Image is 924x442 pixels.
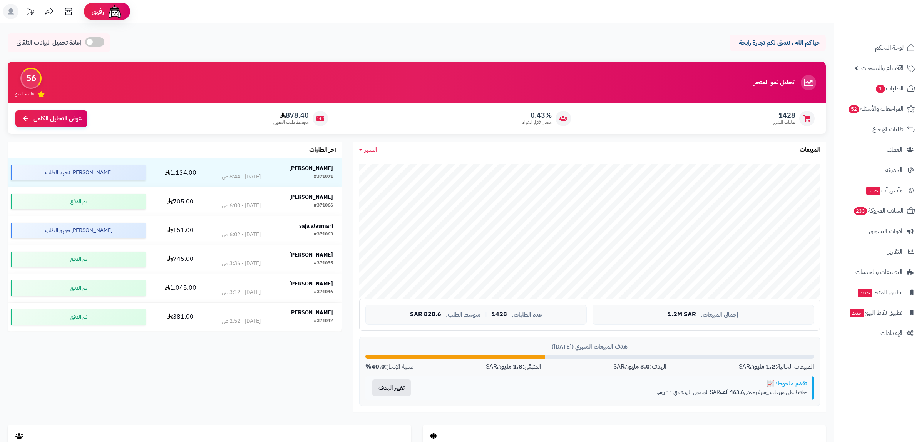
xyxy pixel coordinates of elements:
strong: 1.8 مليون [497,362,522,371]
strong: 163.6 ألف [720,388,744,396]
span: لوحة التحكم [875,42,904,53]
div: هدف المبيعات الشهري ([DATE]) [365,343,814,351]
div: تم الدفع [11,252,146,267]
button: تغيير الهدف [372,379,411,396]
td: 381.00 [149,303,213,331]
span: تطبيق المتجر [857,287,902,298]
span: إجمالي المبيعات: [701,312,738,318]
span: 828.6 SAR [410,311,441,318]
a: المراجعات والأسئلة52 [839,100,919,118]
div: المتبقي: SAR [486,362,541,371]
td: 745.00 [149,245,213,274]
div: [PERSON_NAME] تجهيز الطلب [11,165,146,180]
a: عرض التحليل الكامل [15,110,87,127]
span: المراجعات والأسئلة [848,103,904,114]
span: المدونة [885,165,902,175]
div: [PERSON_NAME] تجهيز الطلب [11,223,146,238]
span: متوسط الطلب: [446,312,480,318]
h3: آخر الطلبات [309,147,336,153]
span: 0.43% [522,111,552,120]
td: 1,134.00 [149,158,213,187]
p: حافظ على مبيعات يومية بمعدل SAR للوصول للهدف في 11 يوم. [423,389,807,396]
a: الشهر [359,145,377,154]
strong: [PERSON_NAME] [289,309,333,317]
a: تطبيق نقاط البيعجديد [839,304,919,322]
div: #371066 [314,202,333,210]
span: طلبات الإرجاع [872,124,904,135]
a: الطلبات1 [839,79,919,98]
span: معدل تكرار الشراء [522,119,552,126]
p: حياكم الله ، نتمنى لكم تجارة رابحة [735,38,820,47]
span: 1 [876,85,885,93]
strong: 40.0% [365,362,385,371]
a: السلات المتروكة233 [839,202,919,220]
span: تقييم النمو [15,91,34,97]
span: 1428 [492,311,507,318]
img: ai-face.png [107,4,122,19]
span: 1.2M SAR [668,311,696,318]
span: العملاء [887,144,902,155]
td: 1,045.00 [149,274,213,302]
strong: [PERSON_NAME] [289,280,333,288]
div: [DATE] - 6:02 ص [222,231,261,239]
a: التقارير [839,242,919,261]
div: [DATE] - 3:36 ص [222,260,261,267]
div: الهدف: SAR [613,362,666,371]
strong: 3.0 مليون [624,362,650,371]
span: السلات المتروكة [853,205,904,216]
span: أدوات التسويق [869,226,902,237]
div: نسبة الإنجاز: [365,362,413,371]
a: المدونة [839,161,919,179]
h3: تحليل نمو المتجر [754,79,794,86]
div: تم الدفع [11,309,146,325]
span: الطلبات [875,83,904,94]
strong: [PERSON_NAME] [289,164,333,172]
span: تطبيق نقاط البيع [849,307,902,318]
span: طلبات الشهر [773,119,795,126]
div: تم الدفع [11,194,146,209]
strong: 1.2 مليون [750,362,775,371]
div: تقدم ملحوظ! 📈 [423,380,807,388]
td: 705.00 [149,187,213,216]
a: تطبيق المتجرجديد [839,283,919,302]
span: رفيق [92,7,104,16]
div: #371042 [314,317,333,325]
a: وآتس آبجديد [839,181,919,200]
div: [DATE] - 6:00 ص [222,202,261,210]
a: تحديثات المنصة [20,4,40,21]
span: الأقسام والمنتجات [861,63,904,73]
a: التطبيقات والخدمات [839,263,919,281]
span: جديد [866,187,880,195]
strong: [PERSON_NAME] [289,193,333,201]
a: لوحة التحكم [839,38,919,57]
span: 233 [854,207,867,215]
div: [DATE] - 3:12 ص [222,289,261,296]
a: الإعدادات [839,324,919,342]
span: متوسط طلب العميل [273,119,309,126]
div: #371055 [314,260,333,267]
span: إعادة تحميل البيانات التلقائي [17,38,81,47]
div: [DATE] - 2:52 ص [222,317,261,325]
div: #371071 [314,173,333,181]
span: جديد [850,309,864,317]
div: تم الدفع [11,280,146,296]
a: العملاء [839,140,919,159]
div: #371046 [314,289,333,296]
span: الشهر [365,145,377,154]
span: وآتس آب [865,185,902,196]
span: 1428 [773,111,795,120]
span: عرض التحليل الكامل [33,114,82,123]
h3: المبيعات [800,147,820,153]
span: عدد الطلبات: [512,312,542,318]
span: الإعدادات [880,328,902,339]
div: #371063 [314,231,333,239]
span: 52 [849,105,859,113]
strong: saja alasmari [299,222,333,230]
img: logo-2.png [872,22,917,38]
a: أدوات التسويق [839,222,919,240]
span: | [485,312,487,317]
strong: [PERSON_NAME] [289,251,333,259]
td: 151.00 [149,216,213,245]
a: طلبات الإرجاع [839,120,919,138]
span: 878.40 [273,111,309,120]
